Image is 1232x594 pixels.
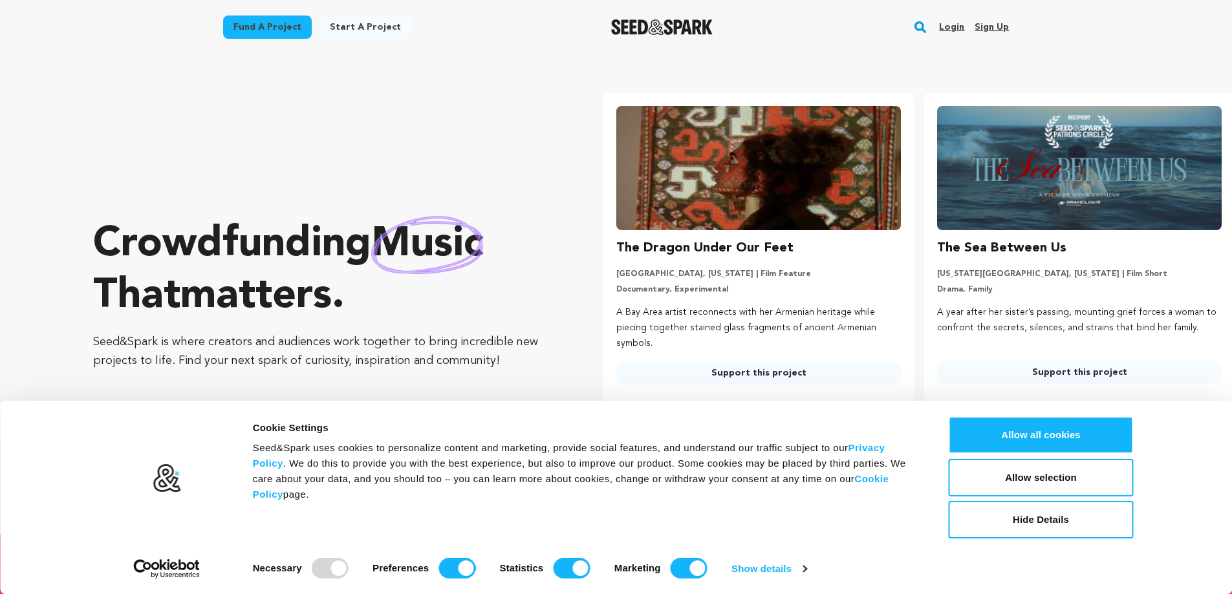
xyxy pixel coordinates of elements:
strong: Necessary [253,562,302,573]
p: [GEOGRAPHIC_DATA], [US_STATE] | Film Feature [616,269,901,279]
p: Documentary, Experimental [616,284,901,295]
legend: Consent Selection [252,553,253,553]
strong: Marketing [614,562,661,573]
p: Seed&Spark is where creators and audiences work together to bring incredible new projects to life... [93,333,552,370]
a: Start a project [319,16,411,39]
a: Login [939,17,964,37]
strong: Preferences [373,562,429,573]
div: Seed&Spark uses cookies to personalize content and marketing, provide social features, and unders... [253,440,920,502]
img: The Dragon Under Our Feet image [616,106,901,230]
div: Cookie Settings [253,420,920,436]
p: A Bay Area artist reconnects with her Armenian heritage while piecing together stained glass frag... [616,305,901,351]
a: Fund a project [223,16,312,39]
img: hand sketched image [371,216,483,273]
strong: Statistics [500,562,544,573]
button: Allow selection [949,459,1134,496]
p: A year after her sister’s passing, mounting grief forces a woman to confront the secrets, silence... [937,305,1222,336]
a: Support this project [937,361,1222,384]
a: Show details [731,559,806,578]
img: logo [152,463,181,493]
h3: The Dragon Under Our Feet [616,238,794,259]
h3: The Sea Between Us [937,238,1066,259]
p: Drama, Family [937,284,1222,295]
img: Seed&Spark Logo Dark Mode [611,19,713,35]
button: Hide Details [949,501,1134,538]
a: Support this project [616,361,901,385]
span: matters [180,276,332,317]
p: [US_STATE][GEOGRAPHIC_DATA], [US_STATE] | Film Short [937,269,1222,279]
p: Crowdfunding that . [93,219,552,323]
a: Seed&Spark Homepage [611,19,713,35]
a: Sign up [975,17,1009,37]
a: Usercentrics Cookiebot - opens in a new window [110,559,223,578]
button: Allow all cookies [949,416,1134,454]
img: The Sea Between Us image [937,106,1222,230]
